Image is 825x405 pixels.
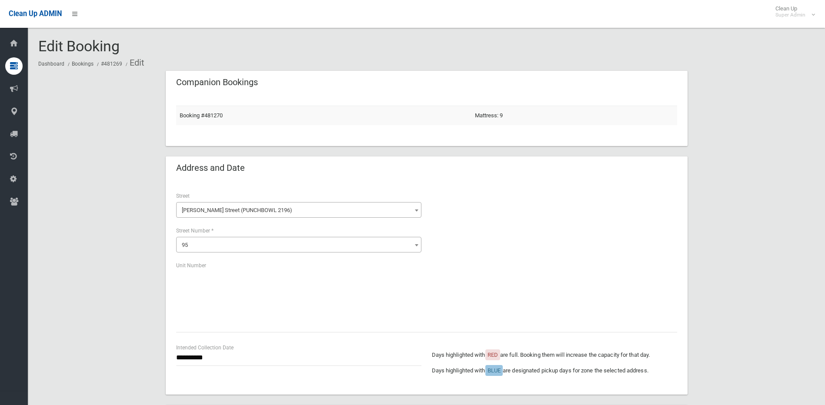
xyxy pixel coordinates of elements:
[176,202,421,218] span: Dudley Street (PUNCHBOWL 2196)
[488,367,501,374] span: BLUE
[101,61,122,67] a: #481269
[182,242,188,248] span: 95
[166,159,255,176] header: Address and Date
[775,12,805,18] small: Super Admin
[488,352,498,358] span: RED
[771,5,814,18] span: Clean Up
[176,237,421,252] span: 95
[124,55,144,71] li: Edit
[166,74,268,91] header: Companion Bookings
[432,350,677,360] p: Days highlighted with are full. Booking them will increase the capacity for that day.
[178,204,419,216] span: Dudley Street (PUNCHBOWL 2196)
[72,61,94,67] a: Bookings
[432,365,677,376] p: Days highlighted with are designated pickup days for zone the selected address.
[180,112,223,119] a: Booking #481270
[38,61,64,67] a: Dashboard
[471,106,677,125] td: Mattress: 9
[9,10,62,18] span: Clean Up ADMIN
[38,37,120,55] span: Edit Booking
[178,239,419,251] span: 95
